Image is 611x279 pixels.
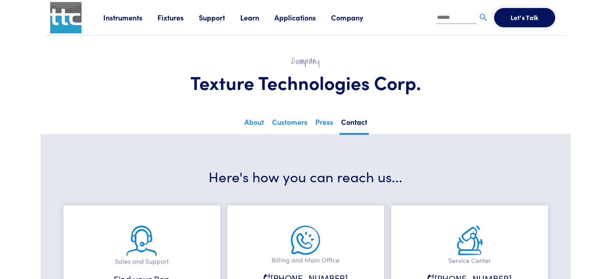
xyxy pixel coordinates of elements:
[243,115,266,133] a: About
[50,2,82,33] img: ttc_logo_1x1_v1.0.png
[314,115,335,133] a: Press
[247,255,364,265] p: Billing and Main Office
[411,255,528,266] p: Service Center
[270,115,309,133] a: Customers
[339,115,369,135] a: Contact
[84,256,200,267] p: Sales and Support
[274,12,331,22] a: Applications
[199,12,240,22] a: Support
[331,12,378,22] a: Company
[240,12,274,22] a: Learn
[457,226,482,255] img: service.png
[103,12,157,22] a: Instruments
[65,55,547,67] h2: Company
[291,226,320,255] img: main-office.png
[65,166,547,186] h3: Here's how you can reach us...
[157,12,199,22] a: Fixtures
[494,8,555,27] button: Let's Talk
[127,226,157,256] img: sales-and-support.png
[65,71,547,94] h1: Texture Technologies Corp.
